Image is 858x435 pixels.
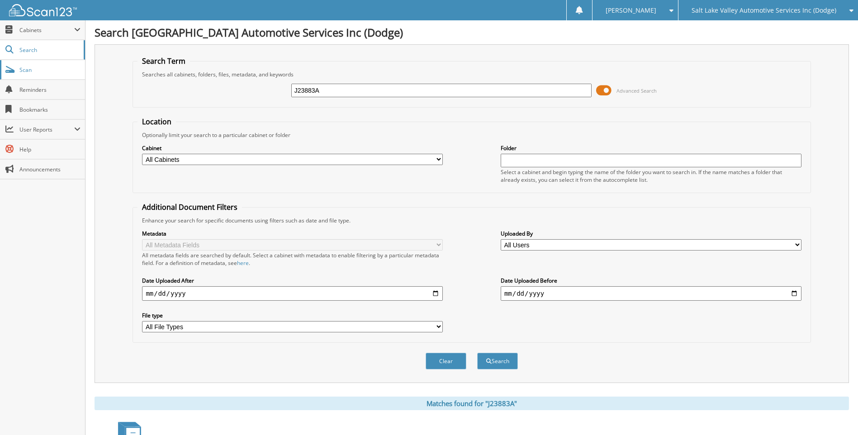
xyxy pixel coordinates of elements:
[9,4,77,16] img: scan123-logo-white.svg
[19,26,74,34] span: Cabinets
[19,106,81,113] span: Bookmarks
[95,25,849,40] h1: Search [GEOGRAPHIC_DATA] Automotive Services Inc (Dodge)
[137,71,806,78] div: Searches all cabinets, folders, files, metadata, and keywords
[19,86,81,94] span: Reminders
[426,353,466,369] button: Clear
[501,144,801,152] label: Folder
[501,230,801,237] label: Uploaded By
[142,230,443,237] label: Metadata
[142,144,443,152] label: Cabinet
[501,277,801,284] label: Date Uploaded Before
[616,87,657,94] span: Advanced Search
[137,131,806,139] div: Optionally limit your search to a particular cabinet or folder
[137,117,176,127] legend: Location
[501,168,801,184] div: Select a cabinet and begin typing the name of the folder you want to search in. If the name match...
[95,397,849,410] div: Matches found for "J23883A"
[19,46,79,54] span: Search
[501,286,801,301] input: end
[137,202,242,212] legend: Additional Document Filters
[477,353,518,369] button: Search
[19,165,81,173] span: Announcements
[137,217,806,224] div: Enhance your search for specific documents using filters such as date and file type.
[142,312,443,319] label: File type
[142,277,443,284] label: Date Uploaded After
[137,56,190,66] legend: Search Term
[19,126,74,133] span: User Reports
[606,8,656,13] span: [PERSON_NAME]
[142,251,443,267] div: All metadata fields are searched by default. Select a cabinet with metadata to enable filtering b...
[19,66,81,74] span: Scan
[692,8,836,13] span: Salt Lake Valley Automotive Services Inc (Dodge)
[237,259,249,267] a: here
[142,286,443,301] input: start
[19,146,81,153] span: Help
